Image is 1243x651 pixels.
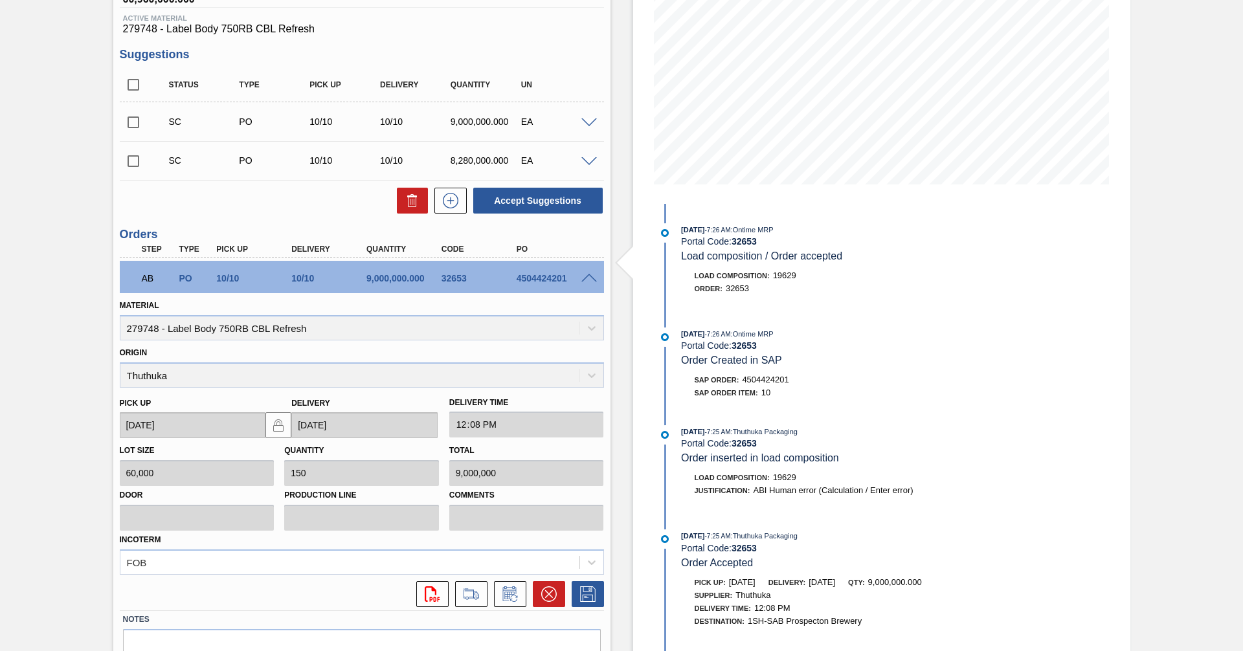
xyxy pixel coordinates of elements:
[473,188,603,214] button: Accept Suggestions
[729,577,756,587] span: [DATE]
[681,438,989,448] div: Portal Code:
[288,273,372,283] div: 10/10/2025
[377,155,455,166] div: 10/10/2025
[236,155,314,166] div: Purchase order
[236,116,314,127] div: Purchase order
[732,438,757,448] strong: 32653
[142,273,174,283] p: AB
[447,80,526,89] div: Quantity
[848,579,864,586] span: Qty:
[695,474,770,481] span: Load Composition :
[377,80,455,89] div: Delivery
[175,273,214,283] div: Purchase order
[768,579,805,586] span: Delivery:
[271,417,286,433] img: locked
[284,486,439,505] label: Production Line
[120,348,148,357] label: Origin
[284,446,324,455] label: Quantity
[120,412,266,438] input: mm/dd/yyyy
[748,616,862,626] span: 1SH-SAB Prospecton Brewery
[120,48,604,61] h3: Suggestions
[661,535,669,543] img: atual
[695,604,751,612] span: Delivery Time :
[742,375,789,384] span: 4504424201
[681,428,704,436] span: [DATE]
[166,155,244,166] div: Suggestion Created
[681,236,989,247] div: Portal Code:
[695,272,770,280] span: Load Composition :
[306,80,385,89] div: Pick up
[120,535,161,544] label: Incoterm
[438,245,522,254] div: Code
[681,330,704,338] span: [DATE]
[705,428,731,436] span: - 7:25 AM
[363,273,447,283] div: 9,000,000.000
[681,452,839,463] span: Order inserted in load composition
[705,533,731,540] span: - 7:25 AM
[449,581,487,607] div: Go to Load Composition
[291,399,330,408] label: Delivery
[732,236,757,247] strong: 32653
[731,428,798,436] span: : Thuthuka Packaging
[236,80,314,89] div: Type
[681,250,842,261] span: Load composition / Order accepted
[695,591,733,599] span: Supplier:
[123,14,601,22] span: Active Material
[447,116,526,127] div: 9,000,000.000
[363,245,447,254] div: Quantity
[120,486,274,505] label: Door
[565,581,604,607] div: Save Order
[661,333,669,341] img: atual
[265,412,291,438] button: locked
[705,226,731,234] span: - 7:26 AM
[681,355,782,366] span: Order Created in SAP
[438,273,522,283] div: 32653
[377,116,455,127] div: 10/10/2025
[732,543,757,553] strong: 32653
[120,301,159,310] label: Material
[127,557,147,568] div: FOB
[139,264,177,292] div: Awaiting Billing
[213,245,297,254] div: Pick up
[761,388,770,397] span: 10
[518,155,596,166] div: EA
[487,581,526,607] div: Inform order change
[410,581,449,607] div: Open PDF file
[726,283,749,293] span: 32653
[731,226,774,234] span: : Ontime MRP
[681,340,989,351] div: Portal Code:
[773,270,796,280] span: 19629
[166,80,244,89] div: Status
[166,116,244,127] div: Suggestion Created
[695,617,745,625] span: Destination:
[175,245,214,254] div: Type
[695,376,739,384] span: SAP Order:
[120,446,155,455] label: Lot size
[390,188,428,214] div: Delete Suggestions
[518,116,596,127] div: EA
[695,389,758,397] span: SAP Order Item:
[120,399,151,408] label: Pick up
[695,487,750,494] span: Justification:
[731,532,798,540] span: : Thuthuka Packaging
[306,116,385,127] div: 10/10/2025
[139,245,177,254] div: Step
[213,273,297,283] div: 10/10/2025
[681,557,753,568] span: Order Accepted
[705,331,731,338] span: - 7:26 AM
[288,245,372,254] div: Delivery
[735,590,770,600] span: Thuthuka
[123,610,601,629] label: Notes
[754,603,790,613] span: 12:08 PM
[513,245,598,254] div: PO
[467,186,604,215] div: Accept Suggestions
[661,431,669,439] img: atual
[526,581,565,607] div: Cancel Order
[513,273,598,283] div: 4504424201
[695,579,726,586] span: Pick up:
[681,543,989,553] div: Portal Code:
[695,285,722,292] span: Order :
[449,393,604,412] label: Delivery Time
[447,155,526,166] div: 8,280,000.000
[123,23,601,35] span: 279748 - Label Body 750RB CBL Refresh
